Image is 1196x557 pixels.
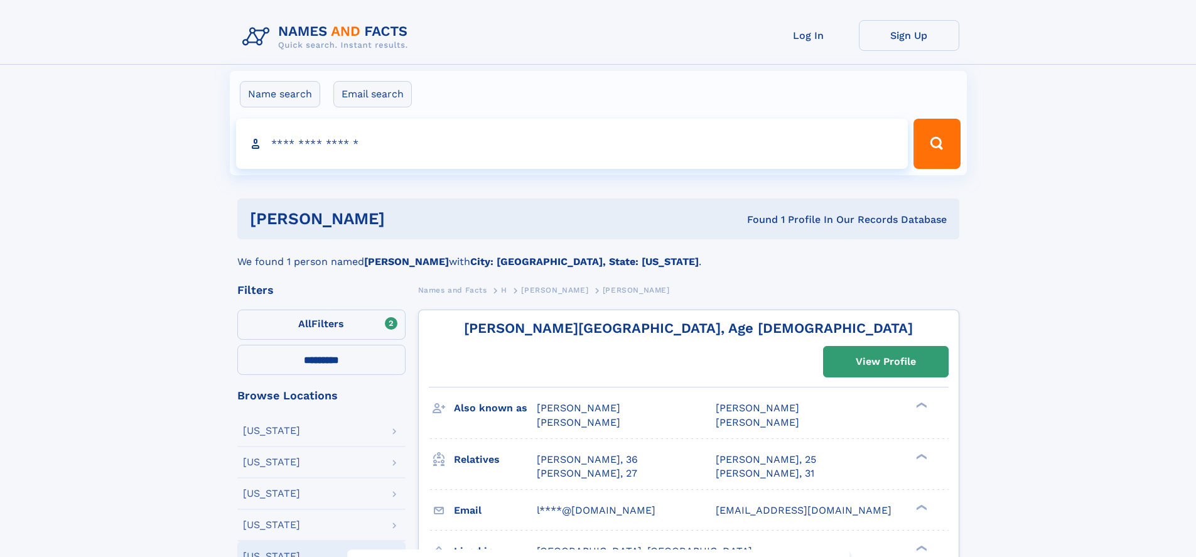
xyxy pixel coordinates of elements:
label: Email search [333,81,412,107]
h3: Email [454,500,537,521]
span: [PERSON_NAME] [521,286,588,295]
div: We found 1 person named with . [237,239,959,269]
span: [PERSON_NAME] [716,416,799,428]
span: [GEOGRAPHIC_DATA], [GEOGRAPHIC_DATA] [537,545,752,557]
div: ❯ [913,452,928,460]
a: Log In [758,20,859,51]
a: [PERSON_NAME], 25 [716,453,816,467]
a: Names and Facts [418,282,487,298]
a: H [501,282,507,298]
img: Logo Names and Facts [237,20,418,54]
a: [PERSON_NAME], 36 [537,453,638,467]
div: [US_STATE] [243,489,300,499]
b: [PERSON_NAME] [364,256,449,268]
a: [PERSON_NAME], 27 [537,467,637,480]
div: Found 1 Profile In Our Records Database [566,213,947,227]
b: City: [GEOGRAPHIC_DATA], State: [US_STATE] [470,256,699,268]
h1: [PERSON_NAME] [250,211,566,227]
label: Name search [240,81,320,107]
a: [PERSON_NAME] [521,282,588,298]
div: View Profile [856,347,916,376]
span: [PERSON_NAME] [603,286,670,295]
input: search input [236,119,908,169]
div: Filters [237,284,406,296]
span: All [298,318,311,330]
div: ❯ [913,401,928,409]
div: [US_STATE] [243,457,300,467]
a: [PERSON_NAME][GEOGRAPHIC_DATA], Age [DEMOGRAPHIC_DATA] [464,320,913,336]
div: ❯ [913,503,928,511]
a: View Profile [824,347,948,377]
div: ❯ [913,544,928,552]
div: Browse Locations [237,390,406,401]
span: H [501,286,507,295]
span: [PERSON_NAME] [716,402,799,414]
label: Filters [237,310,406,340]
h3: Also known as [454,397,537,419]
a: [PERSON_NAME], 31 [716,467,814,480]
span: [PERSON_NAME] [537,416,620,428]
div: [US_STATE] [243,520,300,530]
span: [PERSON_NAME] [537,402,620,414]
div: [US_STATE] [243,426,300,436]
button: Search Button [913,119,960,169]
a: Sign Up [859,20,959,51]
span: [EMAIL_ADDRESS][DOMAIN_NAME] [716,504,892,516]
h3: Relatives [454,449,537,470]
